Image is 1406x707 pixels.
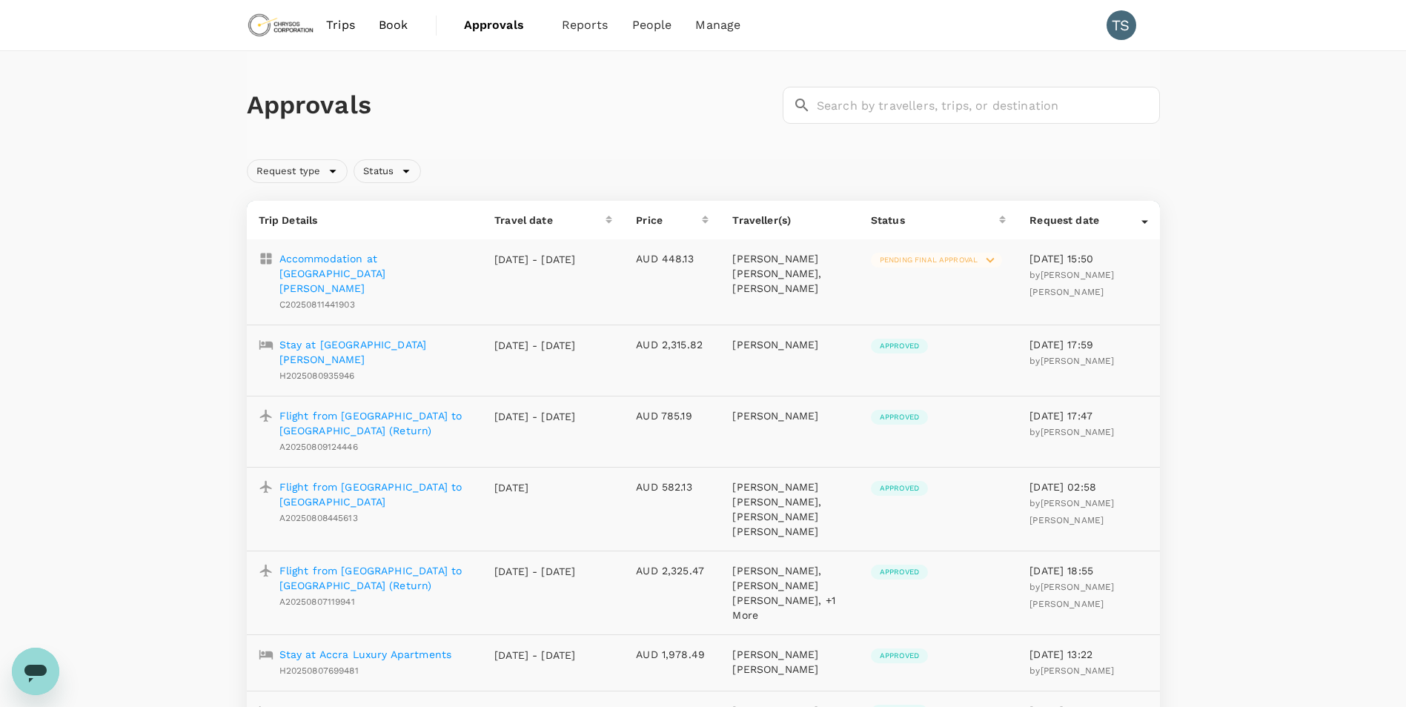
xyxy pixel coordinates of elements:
span: H2025080935946 [279,371,355,381]
span: Reports [562,16,609,34]
span: by [1029,582,1114,609]
p: Trip Details [259,213,471,228]
span: Approved [871,341,928,351]
p: [DATE] 13:22 [1029,647,1147,662]
span: Status [354,165,402,179]
p: [DATE] 17:59 [1029,337,1147,352]
div: Pending final approval [871,253,1002,268]
p: [DATE] - [DATE] [494,338,576,353]
span: Book [379,16,408,34]
div: Price [636,213,702,228]
span: by [1029,270,1114,297]
p: AUD 582.13 [636,479,709,494]
span: by [1029,356,1114,366]
span: H20250807699481 [279,665,359,676]
p: [PERSON_NAME] [732,337,847,352]
span: [PERSON_NAME] [1041,427,1115,437]
p: [DATE] 17:47 [1029,408,1147,423]
p: AUD 1,978.49 [636,647,709,662]
img: Chrysos Corporation [247,9,315,42]
span: Approved [871,483,928,494]
span: [PERSON_NAME] [PERSON_NAME] [1029,582,1114,609]
p: [DATE] - [DATE] [494,252,576,267]
p: [PERSON_NAME] [PERSON_NAME], [PERSON_NAME] [732,251,847,296]
div: Status [354,159,421,183]
input: Search by travellers, trips, or destination [817,87,1160,124]
p: [DATE] - [DATE] [494,409,576,424]
h1: Approvals [247,90,777,121]
span: [PERSON_NAME] [1041,356,1115,366]
a: Flight from [GEOGRAPHIC_DATA] to [GEOGRAPHIC_DATA] (Return) [279,408,471,438]
span: [PERSON_NAME] [PERSON_NAME] [1029,270,1114,297]
p: [PERSON_NAME], [PERSON_NAME] [PERSON_NAME], +1 More [732,563,847,623]
span: Request type [248,165,330,179]
iframe: Button to launch messaging window [12,648,59,695]
span: A20250807119941 [279,597,355,607]
span: by [1029,427,1114,437]
a: Accommodation at [GEOGRAPHIC_DATA][PERSON_NAME] [279,251,471,296]
a: Flight from [GEOGRAPHIC_DATA] to [GEOGRAPHIC_DATA] [279,479,471,509]
p: [DATE] [494,480,576,495]
span: Approved [871,412,928,422]
p: [PERSON_NAME] [732,408,847,423]
p: [PERSON_NAME] [PERSON_NAME], [PERSON_NAME] [PERSON_NAME] [732,479,847,539]
span: C20250811441903 [279,299,355,310]
div: TS [1107,10,1136,40]
p: [DATE] 18:55 [1029,563,1147,578]
div: Travel date [494,213,606,228]
div: Status [871,213,999,228]
a: Stay at [GEOGRAPHIC_DATA][PERSON_NAME] [279,337,471,367]
a: Stay at Accra Luxury Apartments [279,647,452,662]
p: [DATE] - [DATE] [494,648,576,663]
p: AUD 785.19 [636,408,709,423]
p: [DATE] - [DATE] [494,564,576,579]
p: [DATE] 15:50 [1029,251,1147,266]
span: by [1029,498,1114,525]
p: [DATE] 02:58 [1029,479,1147,494]
span: Approved [871,567,928,577]
span: Pending final approval [871,255,986,265]
span: Approvals [464,16,538,34]
span: by [1029,665,1114,676]
p: AUD 2,325.47 [636,563,709,578]
span: Manage [695,16,740,34]
p: [PERSON_NAME] [PERSON_NAME] [732,647,847,677]
p: Traveller(s) [732,213,847,228]
span: People [632,16,672,34]
a: Flight from [GEOGRAPHIC_DATA] to [GEOGRAPHIC_DATA] (Return) [279,563,471,593]
span: A20250808445613 [279,513,358,523]
span: A20250809124446 [279,442,358,452]
p: AUD 2,315.82 [636,337,709,352]
p: AUD 448.13 [636,251,709,266]
div: Request type [247,159,348,183]
div: Request date [1029,213,1141,228]
span: [PERSON_NAME] [1041,665,1115,676]
span: [PERSON_NAME] [PERSON_NAME] [1029,498,1114,525]
span: Approved [871,651,928,661]
span: Trips [326,16,355,34]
